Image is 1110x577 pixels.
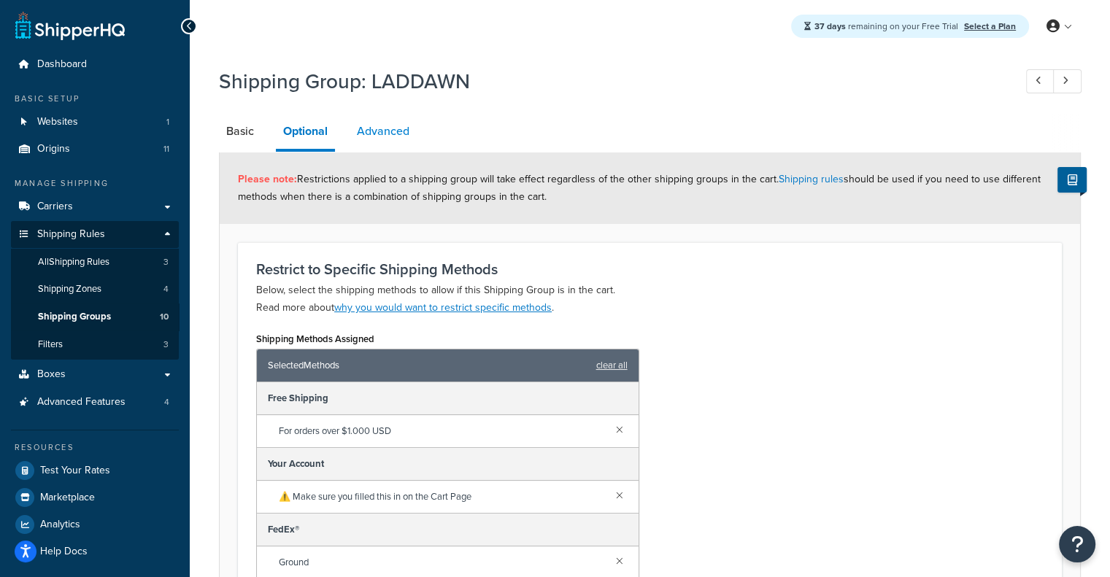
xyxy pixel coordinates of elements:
[964,20,1016,33] a: Select a Plan
[37,201,73,213] span: Carriers
[257,448,639,481] div: Your Account
[11,331,179,358] a: Filters3
[38,311,111,323] span: Shipping Groups
[11,193,179,220] a: Carriers
[37,143,70,155] span: Origins
[1053,69,1082,93] a: Next Record
[11,389,179,416] a: Advanced Features4
[11,538,179,565] a: Help Docs
[11,361,179,388] a: Boxes
[11,136,179,163] li: Origins
[11,51,179,78] a: Dashboard
[1059,526,1095,562] button: Open Resource Center
[163,143,169,155] span: 11
[40,492,95,504] span: Marketplace
[11,221,179,360] li: Shipping Rules
[11,249,179,276] a: AllShipping Rules3
[11,303,179,330] a: Shipping Groups10
[11,276,179,303] li: Shipping Zones
[11,484,179,511] a: Marketplace
[238,171,297,187] strong: Please note:
[166,116,169,128] span: 1
[334,300,552,315] a: why you would want to restrict specific methods
[268,355,589,376] span: Selected Methods
[11,109,179,136] a: Websites1
[276,114,335,152] a: Optional
[11,303,179,330] li: Shipping Groups
[11,109,179,136] li: Websites
[256,282,1044,317] p: Below, select the shipping methods to allow if this Shipping Group is in the cart. Read more about .
[11,511,179,538] a: Analytics
[11,457,179,484] a: Test Your Rates
[238,171,1041,204] span: Restrictions applied to a shipping group will take effect regardless of the other shipping groups...
[257,382,639,415] div: Free Shipping
[160,311,169,323] span: 10
[38,256,109,268] span: All Shipping Rules
[11,177,179,190] div: Manage Shipping
[1026,69,1055,93] a: Previous Record
[163,338,169,351] span: 3
[37,368,66,381] span: Boxes
[38,283,101,295] span: Shipping Zones
[279,487,604,507] span: ⚠️ Make sure you filled this in on the Cart Page
[163,283,169,295] span: 4
[11,331,179,358] li: Filters
[1057,167,1087,193] button: Show Help Docs
[37,58,87,71] span: Dashboard
[256,333,374,344] label: Shipping Methods Assigned
[40,465,110,477] span: Test Your Rates
[256,261,1044,277] h3: Restrict to Specific Shipping Methods
[219,114,261,149] a: Basic
[779,171,844,187] a: Shipping rules
[38,338,63,351] span: Filters
[11,276,179,303] a: Shipping Zones4
[279,421,604,441] span: For orders over $1.000 USD
[11,221,179,248] a: Shipping Rules
[40,546,88,558] span: Help Docs
[40,519,80,531] span: Analytics
[11,93,179,105] div: Basic Setup
[37,228,105,241] span: Shipping Rules
[11,389,179,416] li: Advanced Features
[11,136,179,163] a: Origins11
[257,514,639,546] div: FedEx®
[37,396,126,408] span: Advanced Features
[219,67,999,96] h1: Shipping Group: LADDAWN
[350,114,417,149] a: Advanced
[163,256,169,268] span: 3
[814,20,846,33] strong: 37 days
[279,552,604,573] span: Ground
[11,441,179,454] div: Resources
[164,396,169,408] span: 4
[596,355,628,376] a: clear all
[37,116,78,128] span: Websites
[814,20,960,33] span: remaining on your Free Trial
